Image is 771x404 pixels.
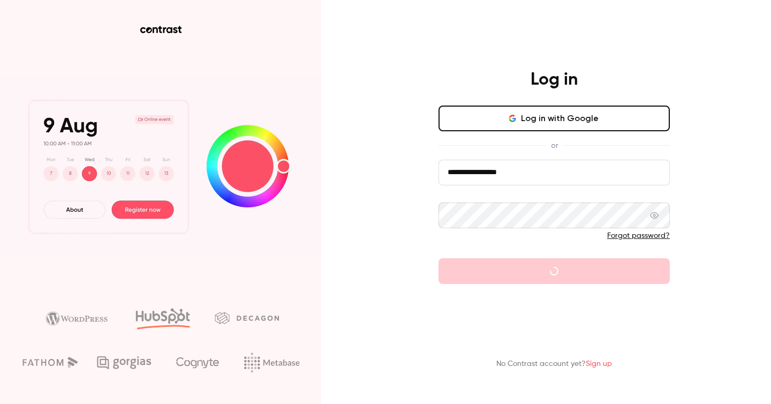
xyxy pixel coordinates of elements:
img: decagon [215,312,279,324]
span: or [546,140,563,151]
a: Sign up [586,360,612,368]
button: Log in with Google [439,106,670,131]
h4: Log in [531,69,578,91]
a: Forgot password? [607,232,670,240]
p: No Contrast account yet? [496,358,612,370]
